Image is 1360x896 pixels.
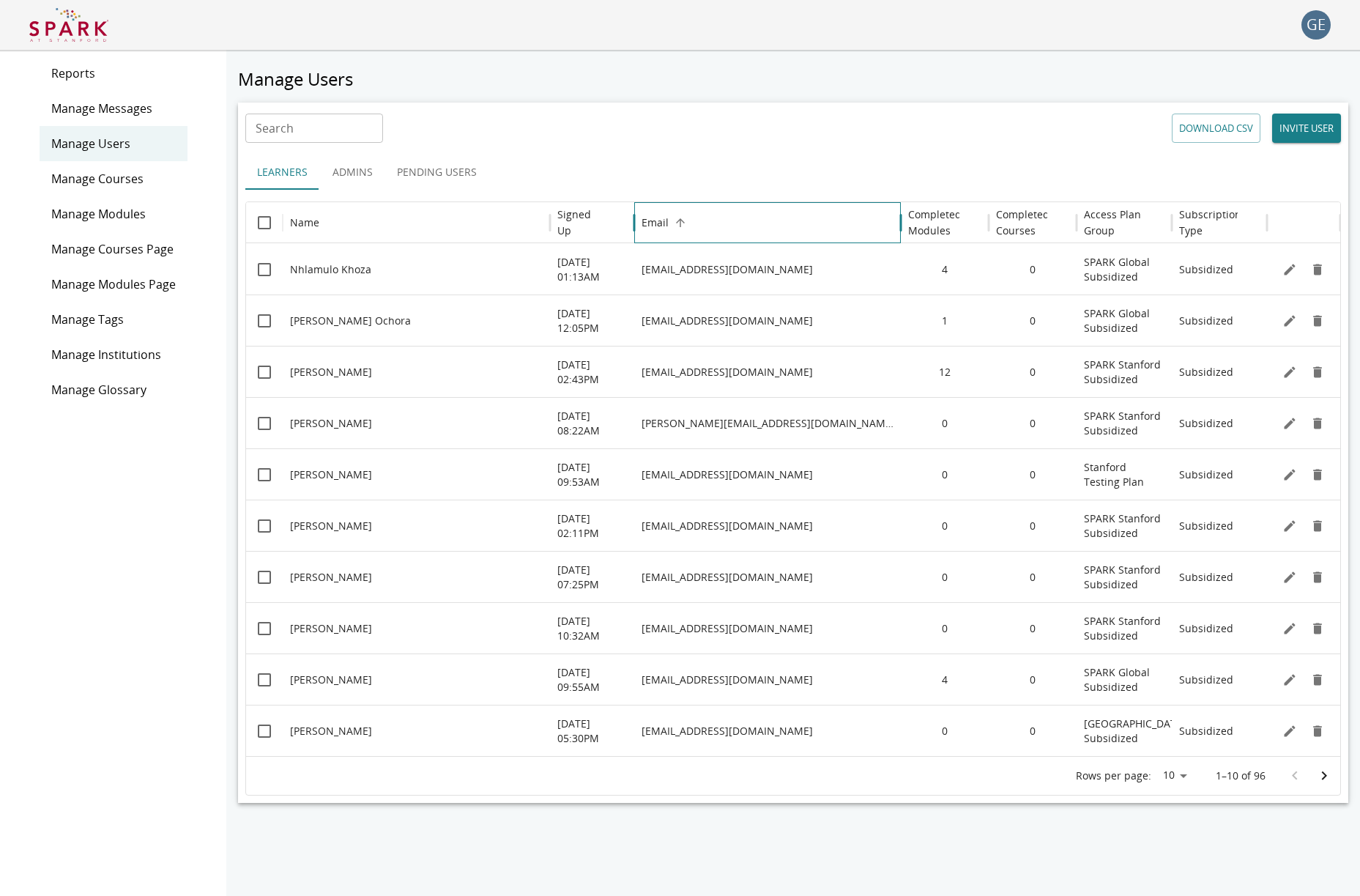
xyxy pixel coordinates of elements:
[989,448,1077,500] div: 0
[1084,460,1164,489] p: Stanford Testing Plan
[29,7,108,42] img: Logo of SPARK at Stanford
[51,64,176,82] span: Reports
[1282,724,1297,738] svg: Edit
[557,358,627,387] p: [DATE] 02:43PM
[901,397,989,448] div: 0
[1084,563,1164,592] p: SPARK Stanford Subsidized
[557,207,605,239] h6: Signed Up
[901,243,989,295] div: 4
[385,155,488,190] button: Pending Users
[1307,515,1329,537] button: Delete
[40,50,187,413] nav: main
[961,212,981,233] button: Sort
[1049,212,1069,233] button: Sort
[245,155,319,190] button: Learners
[40,302,187,337] div: Manage Tags
[1307,259,1329,281] button: Delete
[1282,365,1297,379] svg: Edit
[634,346,901,397] div: adealme@stanford.edu
[1279,361,1301,383] button: Edit
[1307,669,1329,691] button: Delete
[1307,618,1329,640] button: Delete
[1307,361,1329,383] button: Delete
[40,196,187,232] div: Manage Modules
[290,673,372,687] p: [PERSON_NAME]
[901,602,989,654] div: 0
[1301,10,1331,40] div: GE
[634,500,901,551] div: amcarter@stanford.edu
[290,314,411,328] p: [PERSON_NAME] Ochora
[634,551,901,602] div: ang@stanford.edu
[989,602,1077,654] div: 0
[1310,519,1325,533] svg: Remove
[1307,412,1329,434] button: Delete
[1076,769,1151,783] p: Rows per page:
[290,215,319,229] div: Name
[1309,761,1339,791] button: Go to next page
[557,511,627,541] p: [DATE] 02:11PM
[1279,669,1301,691] button: Edit
[51,346,176,363] span: Manage Institutions
[1179,416,1233,431] p: Subsidized
[634,602,901,654] div: arashk@stanford.edu
[634,448,901,500] div: ali@bydaylight.com
[670,212,691,233] button: Sort
[51,205,176,223] span: Manage Modules
[1179,365,1233,379] p: Subsidized
[51,311,176,328] span: Manage Tags
[989,346,1077,397] div: 0
[1279,515,1301,537] button: Edit
[1084,717,1186,746] p: [GEOGRAPHIC_DATA] Subsidized
[1272,114,1341,143] button: Invite user
[51,240,176,258] span: Manage Courses Page
[1310,570,1325,585] svg: Remove
[989,295,1077,346] div: 0
[901,500,989,551] div: 0
[1179,673,1233,687] p: Subsidized
[1179,207,1241,239] h6: Subscription Type
[290,416,372,431] p: [PERSON_NAME]
[989,551,1077,602] div: 0
[557,255,627,284] p: [DATE] 01:13AM
[901,654,989,705] div: 4
[1084,409,1164,438] p: SPARK Stanford Subsidized
[989,705,1077,756] div: 0
[908,207,962,239] h6: Completed Modules
[1310,724,1325,738] svg: Remove
[40,232,187,267] div: Manage Courses Page
[1282,570,1297,585] svg: Edit
[1310,314,1325,328] svg: Remove
[634,705,901,756] div: blr@stanford.edu
[1310,467,1325,482] svg: Remove
[634,654,901,705] div: atmazhindu@gmail.com
[1279,412,1301,434] button: Edit
[40,267,187,302] div: Manage Modules Page
[1282,416,1297,431] svg: Edit
[1179,314,1233,328] p: Subsidized
[1282,621,1297,636] svg: Edit
[1084,358,1164,387] p: SPARK Stanford Subsidized
[51,170,176,188] span: Manage Courses
[557,717,627,746] p: [DATE] 05:30PM
[1301,10,1331,40] button: account of current user
[989,397,1077,448] div: 0
[901,448,989,500] div: 0
[557,409,627,438] p: [DATE] 08:22AM
[51,135,176,152] span: Manage Users
[1279,566,1301,588] button: Edit
[290,570,372,585] p: [PERSON_NAME]
[1310,673,1325,687] svg: Remove
[634,295,901,346] div: 53158326@mynwu.ac.za
[1084,665,1164,695] p: SPARK Global Subsidized
[51,100,176,117] span: Manage Messages
[989,243,1077,295] div: 0
[901,705,989,756] div: 0
[290,467,372,482] p: [PERSON_NAME]
[319,155,385,190] button: Admins
[1179,621,1233,636] p: Subsidized
[1179,262,1233,277] p: Subsidized
[1307,566,1329,588] button: Delete
[1239,212,1260,233] button: Sort
[901,295,989,346] div: 1
[996,207,1049,239] h6: Completed Courses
